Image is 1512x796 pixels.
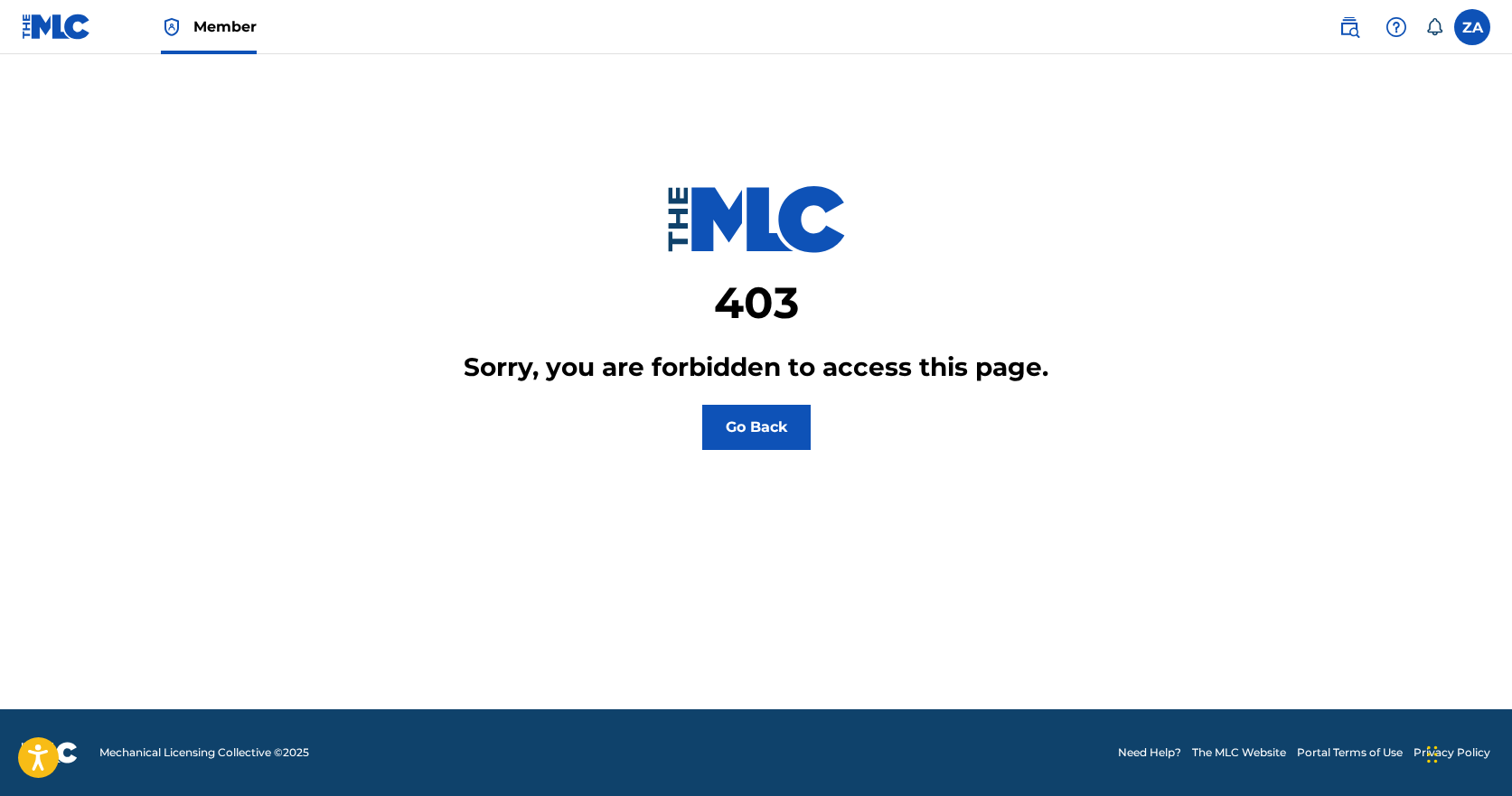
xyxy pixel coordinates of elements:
button: Go Back [702,405,811,450]
span: Member [193,16,257,37]
div: Drag [1427,727,1438,782]
img: MLC Logo [22,14,91,40]
div: Help [1378,9,1414,45]
div: Notifications [1425,18,1443,36]
h1: 403 [714,276,799,330]
a: Privacy Policy [1413,744,1490,761]
img: help [1385,16,1407,38]
a: Need Help? [1118,744,1181,761]
img: logo [22,742,78,763]
span: Mechanical Licensing Collective © 2025 [99,744,309,761]
div: User Menu [1454,9,1490,45]
a: Portal Terms of Use [1297,744,1403,761]
a: The MLC Website [1192,744,1286,761]
iframe: Chat Widget [1422,709,1512,796]
a: Public Search [1331,9,1367,45]
h3: Sorry, you are forbidden to access this page. [464,351,1048,383]
img: logo [666,186,847,254]
img: Top Rightsholder [161,16,183,38]
img: search [1338,16,1360,38]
